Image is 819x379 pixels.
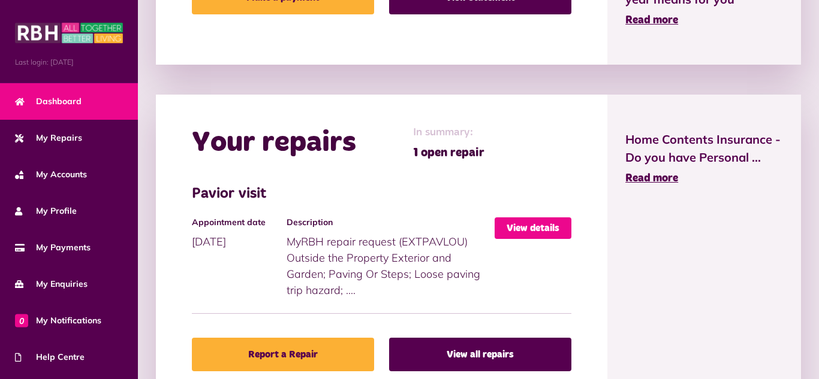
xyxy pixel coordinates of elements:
[389,338,571,371] a: View all repairs
[15,241,91,254] span: My Payments
[287,217,489,228] h4: Description
[15,132,82,144] span: My Repairs
[287,217,495,298] div: MyRBH repair request (EXTPAVLOU) Outside the Property Exterior and Garden; Paving Or Steps; Loose...
[15,278,88,290] span: My Enquiries
[15,21,123,45] img: MyRBH
[625,173,678,184] span: Read more
[192,217,287,250] div: [DATE]
[15,205,77,217] span: My Profile
[495,217,571,239] a: View details
[15,314,101,327] span: My Notifications
[413,144,484,162] span: 1 open repair
[15,351,85,363] span: Help Centre
[192,186,571,203] h3: Pavior visit
[625,131,783,166] span: Home Contents Insurance - Do you have Personal ...
[15,168,87,181] span: My Accounts
[192,126,356,160] h2: Your repairs
[15,95,82,108] span: Dashboard
[192,338,374,371] a: Report a Repair
[15,314,28,327] span: 0
[625,15,678,26] span: Read more
[15,57,123,68] span: Last login: [DATE]
[413,125,484,141] span: In summary:
[625,131,783,187] a: Home Contents Insurance - Do you have Personal ... Read more
[192,217,281,228] h4: Appointment date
